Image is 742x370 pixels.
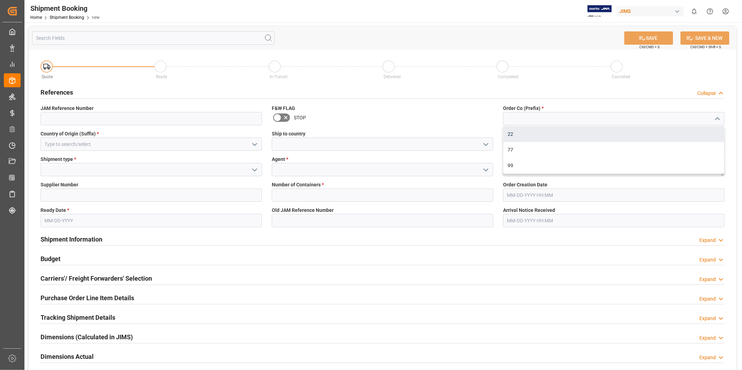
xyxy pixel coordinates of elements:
div: Expand [699,315,716,322]
button: open menu [249,139,260,150]
span: Quote [42,74,53,79]
span: Cancelled [612,74,630,79]
span: F&W FLAG [272,105,295,112]
span: Order Co (Prefix) [503,105,544,112]
input: Type to search/select [41,138,262,151]
input: MM-DD-YYYY [41,214,262,227]
div: Expand [699,256,716,264]
div: Expand [699,237,716,244]
span: In-Transit [270,74,288,79]
button: JIMS [617,5,686,18]
span: Order Creation Date [503,181,547,188]
button: open menu [249,164,260,175]
div: Shipment Booking [30,3,100,14]
div: 22 [503,126,724,142]
span: Delivered [384,74,401,79]
div: Collapse [697,90,716,97]
span: Supplier Number [41,181,78,188]
button: open menu [480,164,491,175]
button: close menu [712,113,722,124]
button: SAVE [624,31,673,45]
span: Ready Date [41,207,69,214]
h2: Dimensions Actual [41,352,94,361]
span: Ctrl/CMD + Shift + S [690,44,721,50]
h2: Purchase Order Line Item Details [41,293,134,303]
img: Exertis%20JAM%20-%20Email%20Logo.jpg_1722504956.jpg [588,5,612,17]
div: Expand [699,276,716,283]
span: Agent [272,156,288,163]
h2: Carriers'/ Freight Forwarders' Selection [41,274,152,283]
h2: Budget [41,254,60,264]
a: Home [30,15,42,20]
div: 99 [503,158,724,173]
span: Number of Containers [272,181,324,188]
button: open menu [480,139,491,150]
span: Shipment type [41,156,76,163]
div: Expand [699,295,716,303]
h2: Tracking Shipment Details [41,313,115,322]
h2: References [41,88,73,97]
div: Expand [699,354,716,361]
button: SAVE & NEW [681,31,729,45]
span: JAM Reference Number [41,105,94,112]
div: Expand [699,334,716,342]
div: JIMS [617,6,684,16]
span: Arrival Notice Received [503,207,555,214]
h2: Dimensions (Calculated in JIMS) [41,332,133,342]
input: MM-DD-YYYY HH:MM [503,214,725,227]
span: Country of Origin (Suffix) [41,130,99,138]
span: Ctrl/CMD + S [639,44,660,50]
span: Ship to country [272,130,305,138]
span: Old JAM Reference Number [272,207,334,214]
input: MM-DD-YYYY HH:MM [503,188,725,202]
a: Shipment Booking [50,15,84,20]
button: show 0 new notifications [686,3,702,19]
span: STOP [294,114,306,121]
input: Search Fields [32,31,275,45]
div: 77 [503,142,724,158]
span: Completed [498,74,518,79]
h2: Shipment Information [41,235,102,244]
button: Help Center [702,3,718,19]
span: Ready [156,74,167,79]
